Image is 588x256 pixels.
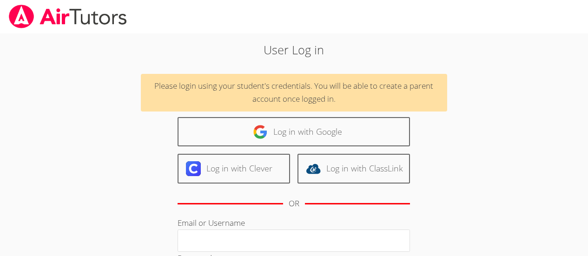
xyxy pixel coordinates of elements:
img: classlink-logo-d6bb404cc1216ec64c9a2012d9dc4662098be43eaf13dc465df04b49fa7ab582.svg [306,161,321,176]
div: Please login using your student's credentials. You will be able to create a parent account once l... [141,74,447,112]
img: airtutors_banner-c4298cdbf04f3fff15de1276eac7730deb9818008684d7c2e4769d2f7ddbe033.png [8,5,128,28]
h2: User Log in [135,41,453,59]
img: clever-logo-6eab21bc6e7a338710f1a6ff85c0baf02591cd810cc4098c63d3a4b26e2feb20.svg [186,161,201,176]
div: OR [289,197,299,210]
a: Log in with Google [178,117,410,146]
label: Email or Username [178,217,245,228]
img: google-logo-50288ca7cdecda66e5e0955fdab243c47b7ad437acaf1139b6f446037453330a.svg [253,125,268,139]
a: Log in with ClassLink [297,154,410,183]
a: Log in with Clever [178,154,290,183]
